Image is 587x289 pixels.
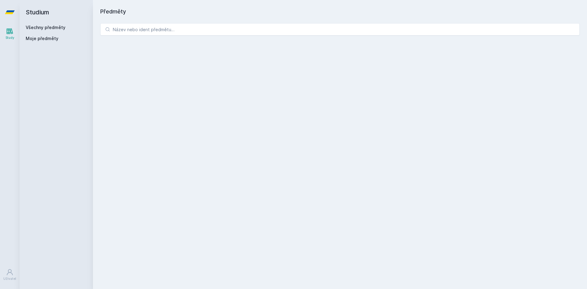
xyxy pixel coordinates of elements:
input: Název nebo ident předmětu… [100,23,580,35]
a: Study [1,24,18,43]
span: Moje předměty [26,35,58,42]
div: Uživatel [3,276,16,281]
h1: Předměty [100,7,580,16]
div: Study [6,35,14,40]
a: Uživatel [1,265,18,284]
a: Všechny předměty [26,25,65,30]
